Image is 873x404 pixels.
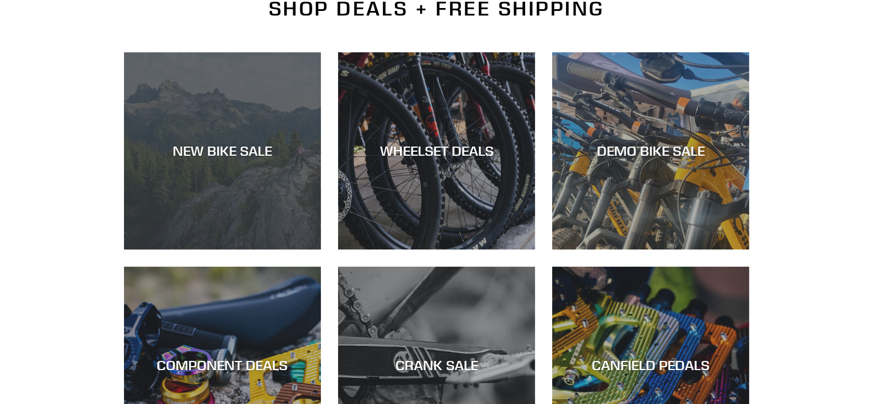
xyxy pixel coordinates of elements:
[124,357,321,374] div: COMPONENT DEALS
[124,143,321,159] div: NEW BIKE SALE
[552,357,749,374] div: CANFIELD PEDALS
[124,52,321,249] a: NEW BIKE SALE
[338,357,535,374] div: CRANK SALE
[338,52,535,249] a: WHEELSET DEALS
[552,52,749,249] a: DEMO BIKE SALE
[552,143,749,159] div: DEMO BIKE SALE
[338,143,535,159] div: WHEELSET DEALS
